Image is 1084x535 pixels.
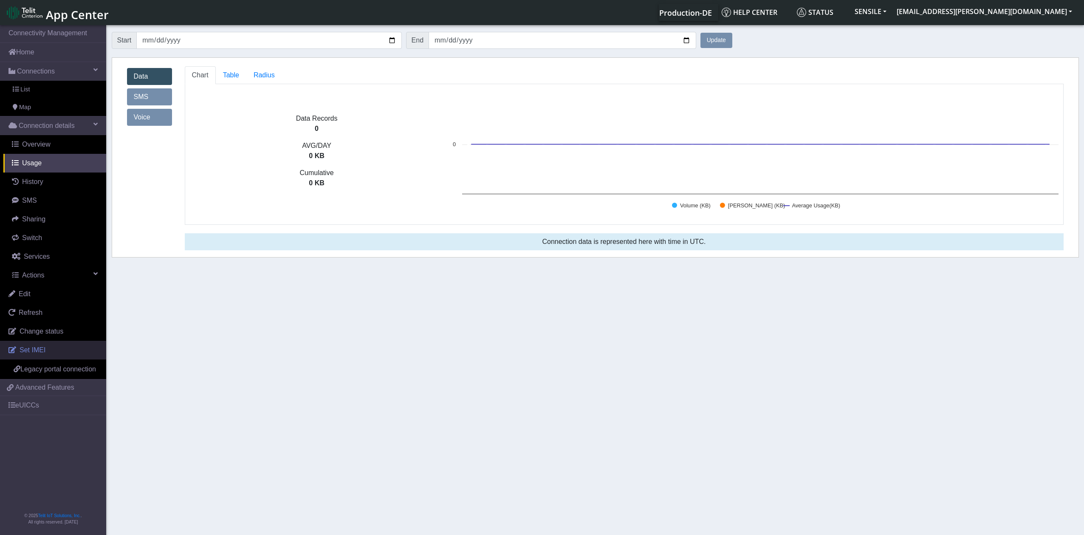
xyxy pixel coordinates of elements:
img: logo-telit-cinterion-gw-new.png [7,6,42,20]
button: [EMAIL_ADDRESS][PERSON_NAME][DOMAIN_NAME] [892,4,1077,19]
img: status.svg [797,8,806,17]
a: Status [793,4,850,21]
a: Actions [3,266,106,285]
a: SMS [127,88,172,105]
span: History [22,178,43,185]
ul: Tabs [185,66,1064,84]
img: knowledge.svg [722,8,731,17]
p: 0 KB [185,178,449,188]
span: Actions [22,272,44,279]
span: Switch [22,234,42,241]
span: Table [223,71,239,79]
a: Usage [3,154,106,173]
a: Switch [3,229,106,247]
span: Sharing [22,215,45,223]
a: Services [3,247,106,266]
span: Help center [722,8,777,17]
text: 0 [452,141,455,147]
span: Map [19,103,31,112]
a: Overview [3,135,106,154]
span: Edit [19,290,31,297]
span: Advanced Features [15,382,74,393]
text: [PERSON_NAME] (KB) [728,202,785,209]
span: Usage [22,159,42,167]
a: History [3,173,106,191]
span: Start [112,32,137,49]
span: Production-DE [659,8,712,18]
span: Connections [17,66,55,76]
a: Telit IoT Solutions, Inc. [38,513,81,518]
span: End [406,32,429,49]
span: SMS [22,197,37,204]
span: Refresh [19,309,42,316]
button: SENSILE [850,4,892,19]
span: Change status [20,328,63,335]
span: Legacy portal connection [20,365,96,373]
span: List [20,85,30,94]
a: SMS [3,191,106,210]
span: Services [24,253,50,260]
span: App Center [46,7,109,23]
a: Data [127,68,172,85]
text: Volume (KB) [680,202,711,209]
a: Help center [718,4,793,21]
p: 0 [185,124,449,134]
p: Cumulative [185,168,449,178]
span: Connection details [19,121,75,131]
text: Average Usage(KB) [792,202,840,209]
a: Your current platform instance [659,4,711,21]
p: 0 KB [185,151,449,161]
a: Voice [127,109,172,126]
span: Status [797,8,833,17]
span: Set IMEI [20,346,45,354]
button: Update [700,33,732,48]
span: Chart [192,71,209,79]
span: Radius [254,71,275,79]
p: Data Records [185,113,449,124]
p: AVG/DAY [185,141,449,151]
div: Connection data is represented here with time in UTC. [185,233,1064,250]
a: App Center [7,3,107,22]
span: Overview [22,141,51,148]
a: Sharing [3,210,106,229]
